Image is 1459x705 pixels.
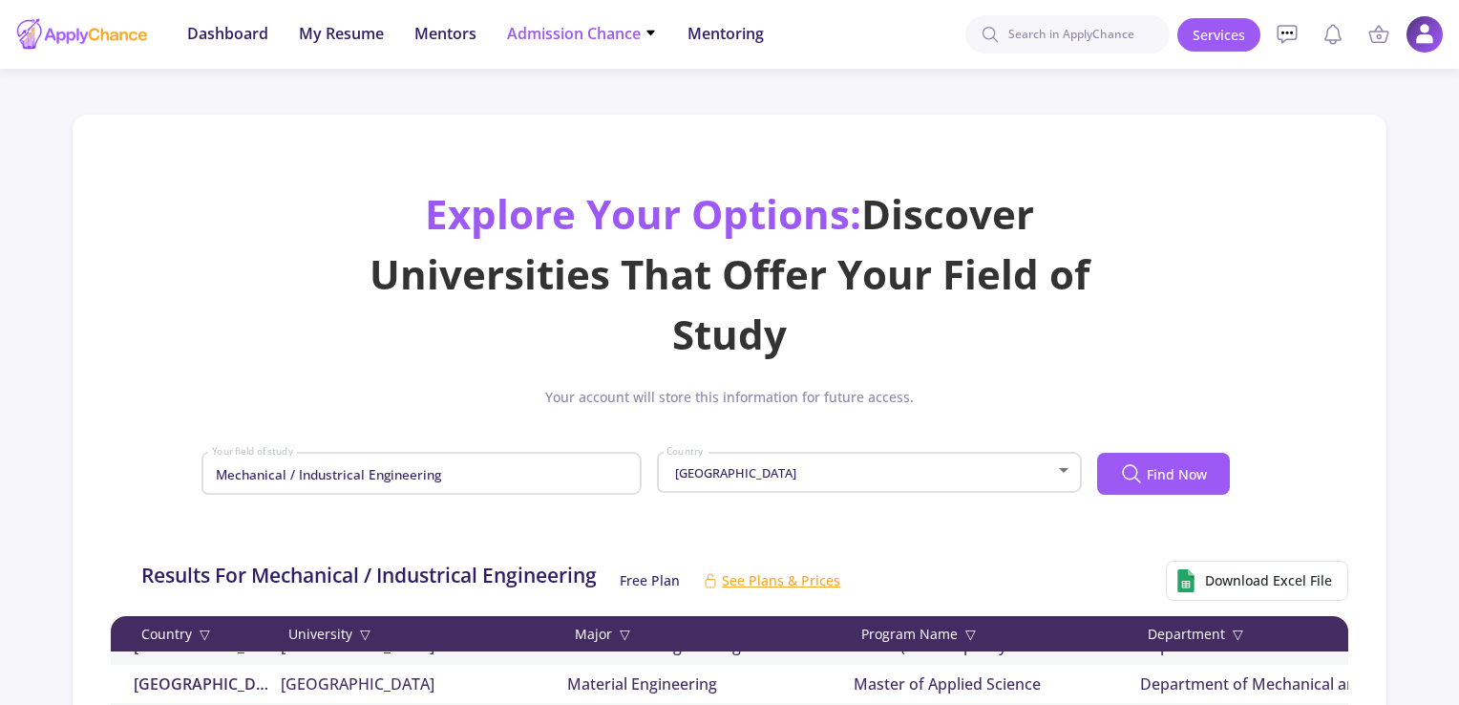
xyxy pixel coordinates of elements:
div: Material Engineering [567,673,854,695]
div: University [281,624,567,644]
span: Dashboard [187,22,268,45]
span: Results For Mechanical / Industrical Engineering [141,561,597,601]
div: Department [1140,624,1427,644]
span: Download Excel File [1205,570,1332,590]
div: Master of Applied Science [854,673,1140,695]
span: ▽ [200,624,210,644]
div: Department of Mechanical and Aerospace Engineering [1140,673,1427,695]
span: ▽ [965,624,976,644]
div: Program Name [854,624,1140,644]
span: Explore Your Options: [425,186,861,241]
div: Major [567,624,854,644]
span: [GEOGRAPHIC_DATA] [670,464,796,481]
span: Free Plan [620,570,680,590]
input: Search in ApplyChance [965,15,1170,53]
span: Mentoring [687,22,764,45]
span: See Plans & Prices [722,570,840,590]
button: Find Now [1097,453,1230,495]
a: Services [1177,18,1260,52]
div: Discover Universities That Offer Your Field of Study [360,183,1099,364]
div: [GEOGRAPHIC_DATA] [118,673,281,695]
div: Country [118,624,281,644]
a: [GEOGRAPHIC_DATA] [281,673,567,695]
span: My Resume [299,22,384,45]
div: Your account will store this information for future access. [95,387,1363,422]
span: ▽ [1233,624,1243,644]
span: Admission Chance [507,22,657,45]
span: ▽ [360,624,370,644]
span: Mentors [414,22,476,45]
span: ▽ [620,624,630,644]
span: Find Now [1147,464,1207,484]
